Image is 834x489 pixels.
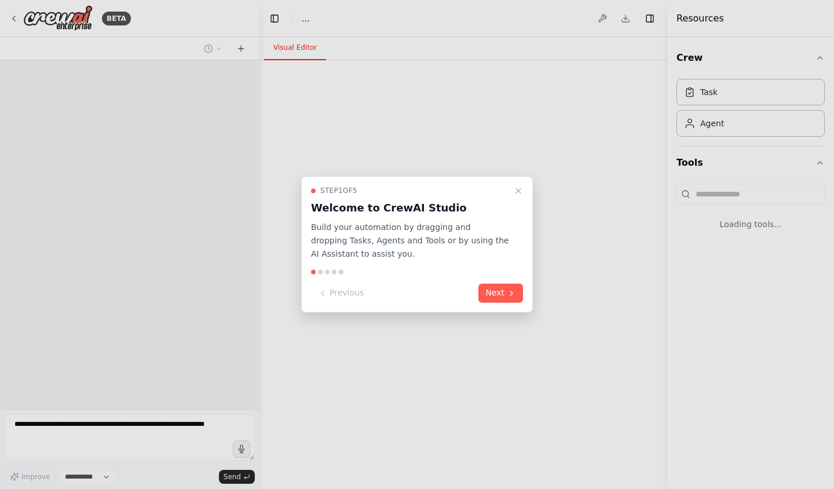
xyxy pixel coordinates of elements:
p: Build your automation by dragging and dropping Tasks, Agents and Tools or by using the AI Assista... [311,221,509,260]
button: Next [478,284,523,303]
button: Previous [311,284,371,303]
h3: Welcome to CrewAI Studio [311,200,509,216]
span: Step 1 of 5 [320,186,357,195]
button: Hide left sidebar [266,10,283,27]
button: Close walkthrough [511,184,525,198]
